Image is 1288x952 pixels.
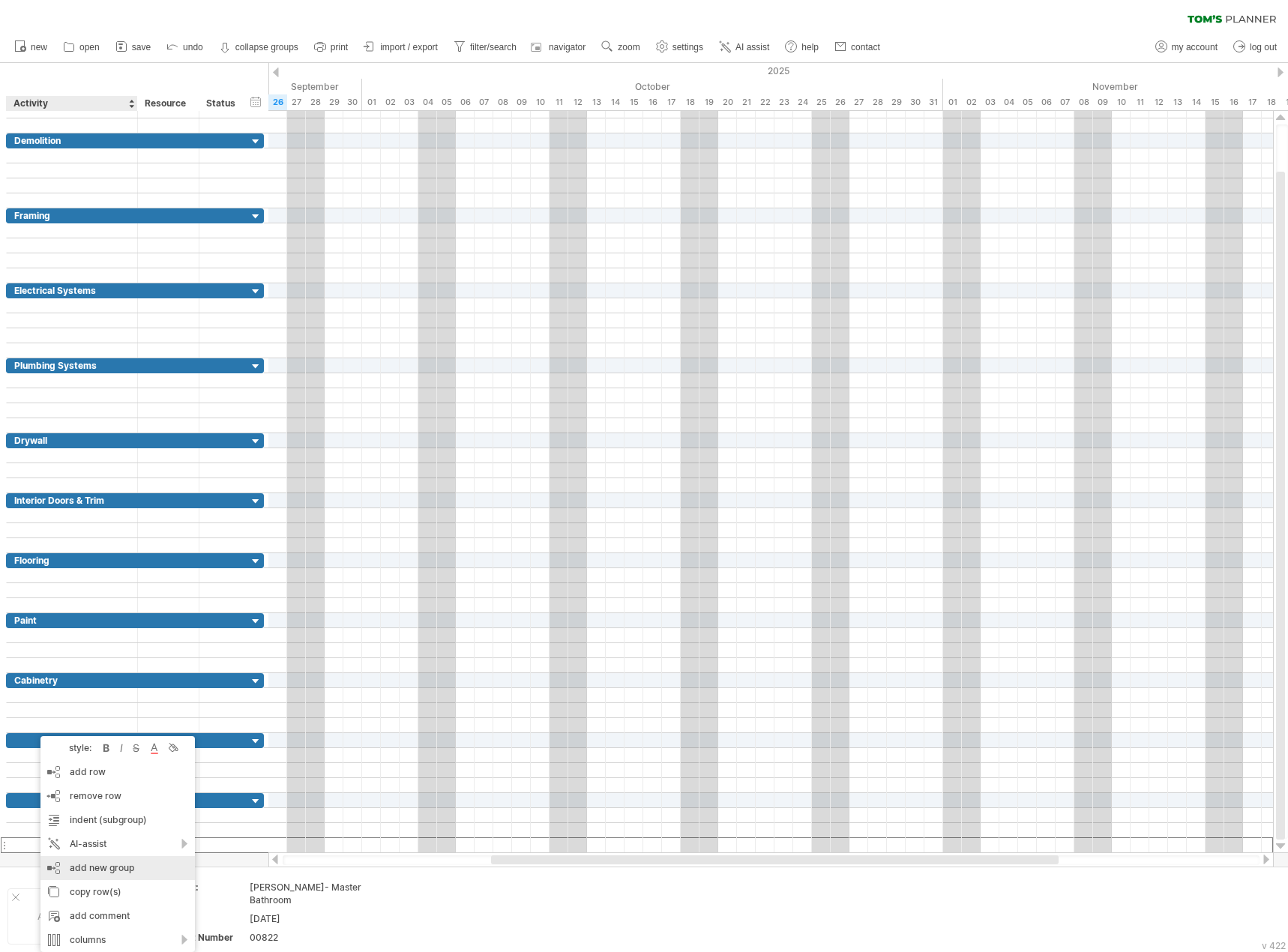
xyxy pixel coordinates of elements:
div: Monday, 29 September 2025 [325,94,343,110]
div: Friday, 31 October 2025 [924,94,943,110]
a: AI assist [715,37,774,57]
div: Thursday, 9 October 2025 [512,94,531,110]
a: open [59,37,104,57]
div: Saturday, 25 October 2025 [812,94,831,110]
div: Wednesday, 29 October 2025 [887,94,906,110]
div: Sunday, 2 November 2025 [962,94,981,110]
div: Flooring [14,553,130,567]
a: log out [1230,37,1281,57]
div: add new group [40,856,195,880]
div: Cabinetry [14,673,130,687]
div: Sunday, 5 October 2025 [437,94,456,110]
div: Wednesday, 22 October 2025 [756,94,774,110]
a: help [781,37,823,57]
div: Framing [14,208,130,223]
div: Tuesday, 30 September 2025 [343,94,362,110]
div: copy row(s) [40,880,195,904]
div: Saturday, 27 September 2025 [287,94,306,110]
a: print [310,37,352,57]
div: October 2025 [362,79,943,94]
div: Tuesday, 28 October 2025 [868,94,887,110]
div: Thursday, 30 October 2025 [906,94,924,110]
div: style: [46,742,99,753]
span: zoom [618,42,640,52]
div: indent (subgroup) [40,808,195,832]
div: Monday, 20 October 2025 [718,94,737,110]
span: import / export [380,42,438,52]
div: Thursday, 23 October 2025 [774,94,793,110]
span: settings [672,42,703,52]
div: Project: [164,881,247,894]
div: Saturday, 11 October 2025 [550,94,568,110]
a: contact [831,37,885,57]
div: Saturday, 1 November 2025 [943,94,962,110]
div: Tuesday, 18 November 2025 [1262,94,1281,110]
div: Friday, 7 November 2025 [1056,94,1074,110]
div: Monday, 3 November 2025 [981,94,999,110]
div: Plumbing Systems [14,358,130,373]
div: Monday, 27 October 2025 [849,94,868,110]
div: Sunday, 12 October 2025 [568,94,587,110]
div: Saturday, 18 October 2025 [681,94,699,110]
div: Project Number [164,931,247,944]
div: Activity [13,96,129,111]
span: new [31,42,47,52]
div: Monday, 10 November 2025 [1112,94,1131,110]
a: undo [163,37,208,57]
div: Saturday, 15 November 2025 [1206,94,1224,110]
div: Friday, 14 November 2025 [1187,94,1206,110]
span: filter/search [470,42,517,52]
div: Wednesday, 8 October 2025 [493,94,512,110]
div: Friday, 10 October 2025 [531,94,550,110]
div: Monday, 6 October 2025 [456,94,475,110]
div: Monday, 17 November 2025 [1243,94,1262,110]
div: v 422 [1262,940,1286,951]
span: save [132,42,151,52]
div: Thursday, 6 November 2025 [1037,94,1056,110]
span: open [79,42,100,52]
div: Tuesday, 14 October 2025 [606,94,625,110]
div: Interior Doors & Trim [14,493,130,507]
div: Sunday, 16 November 2025 [1224,94,1243,110]
div: columns [40,928,195,952]
span: my account [1172,42,1218,52]
div: Electrical Systems [14,283,130,298]
div: Saturday, 8 November 2025 [1074,94,1093,110]
div: Wednesday, 1 October 2025 [362,94,381,110]
div: Wednesday, 5 November 2025 [1018,94,1037,110]
span: print [331,42,348,52]
div: Thursday, 16 October 2025 [643,94,662,110]
a: import / export [360,37,442,57]
div: [DATE] [250,912,376,925]
div: Thursday, 2 October 2025 [381,94,400,110]
div: Sunday, 28 September 2025 [306,94,325,110]
a: my account [1152,37,1222,57]
div: Tuesday, 4 November 2025 [999,94,1018,110]
span: undo [183,42,203,52]
div: Demolition [14,133,130,148]
a: zoom [598,37,644,57]
div: Saturday, 4 October 2025 [418,94,437,110]
a: filter/search [450,37,521,57]
div: Friday, 26 September 2025 [268,94,287,110]
span: contact [851,42,880,52]
div: Wednesday, 12 November 2025 [1149,94,1168,110]
div: Add your own logo [7,888,148,945]
div: Sunday, 26 October 2025 [831,94,849,110]
div: Sunday, 9 November 2025 [1093,94,1112,110]
div: Resource [145,96,190,111]
span: log out [1250,42,1277,52]
div: Paint [14,613,130,627]
a: settings [652,37,708,57]
div: 00822 [250,931,376,944]
div: add row [40,760,195,784]
div: Wednesday, 15 October 2025 [625,94,643,110]
div: Status [206,96,239,111]
div: Tuesday, 21 October 2025 [737,94,756,110]
div: [PERSON_NAME]- Master Bathroom [250,881,376,906]
div: AI-assist [40,832,195,856]
div: Friday, 17 October 2025 [662,94,681,110]
span: help [801,42,819,52]
div: Monday, 13 October 2025 [587,94,606,110]
div: Sunday, 19 October 2025 [699,94,718,110]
